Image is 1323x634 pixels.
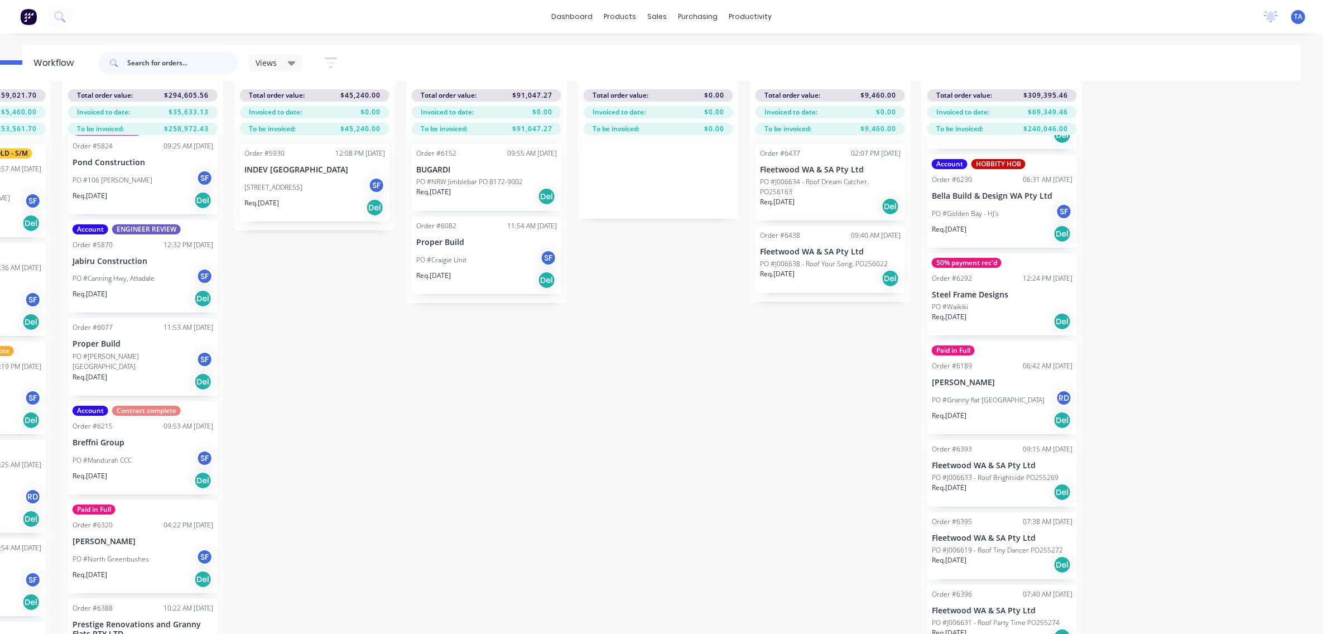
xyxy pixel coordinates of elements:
div: Del [194,472,212,489]
div: Contract complete [112,406,181,416]
div: Order #6388 [73,603,113,613]
div: Order #5824 [73,141,113,151]
p: BUGARDI [416,165,557,175]
div: Del [1053,126,1071,144]
span: Total order value: [936,90,992,100]
p: Proper Build [416,238,557,247]
div: SF [196,549,213,565]
p: PO #106 [PERSON_NAME] [73,175,152,185]
p: Req. [DATE] [416,187,451,197]
div: SF [196,450,213,467]
div: ENGINEER REVIEW [112,224,181,234]
span: $309,395.46 [1023,90,1068,100]
div: HOBBITY HOB [971,159,1026,169]
div: Order #639309:15 AM [DATE]Fleetwood WA & SA Pty LtdPO #J006633 - Roof Brightside PO255269Req.[DAT... [927,440,1077,507]
div: purchasing [672,8,723,25]
span: To be invoiced: [936,124,983,134]
span: $0.00 [876,107,896,117]
div: 09:55 AM [DATE] [507,148,557,158]
div: SF [196,351,213,368]
div: RD [25,488,41,505]
p: Req. [DATE] [416,271,451,281]
div: Order #5870 [73,240,113,250]
span: $9,460.00 [860,124,896,134]
div: SF [25,571,41,588]
span: Invoiced to date: [249,107,302,117]
p: PO #Craigie Unit [416,255,466,265]
div: Workflow [33,56,79,70]
p: PO #Granny flat [GEOGRAPHIC_DATA] [932,395,1045,405]
p: Jabiru Construction [73,257,213,266]
p: [PERSON_NAME] [73,537,213,546]
div: Order #6215 [73,421,113,431]
div: SF [25,390,41,406]
span: $91,047.27 [512,124,552,134]
p: Req. [DATE] [73,570,107,580]
p: PO #North Greenbushes [73,554,149,564]
span: $240,046.00 [1023,124,1068,134]
div: Del [538,188,556,205]
span: Invoiced to date: [936,107,989,117]
p: INDEV [GEOGRAPHIC_DATA] [244,165,385,175]
div: Del [1053,483,1071,501]
span: Total order value: [764,90,820,100]
p: Fleetwood WA & SA Pty Ltd [760,247,901,257]
div: Account [73,224,108,234]
div: Order #643702:07 PM [DATE]Fleetwood WA & SA Pty LtdPO #J006634 - Roof Dream Catcher. PO256163Req.... [756,144,905,220]
div: Del [194,570,212,588]
div: Order #643809:40 AM [DATE]Fleetwood WA & SA Pty LtdPO #J006638 - Roof Your Song. PO256022Req.[DAT... [756,226,905,293]
div: 50% payment rec'dOrder #582409:25 AM [DATE]Pond ConstructionPO #106 [PERSON_NAME]SFReq.[DATE]Del [68,121,218,214]
span: Total order value: [249,90,305,100]
div: SF [368,177,385,194]
div: Del [194,191,212,209]
span: Invoiced to date: [593,107,646,117]
div: 04:22 PM [DATE] [163,520,213,530]
span: $69,349.46 [1028,107,1068,117]
div: AccountHOBBITY HOBOrder #623006:31 AM [DATE]Bella Build & Design WA Pty LtdPO #Golden Bay - HJ'sS... [927,155,1077,248]
div: sales [642,8,672,25]
div: Del [1053,313,1071,330]
div: Order #6393 [932,444,972,454]
span: $0.00 [704,90,724,100]
p: [STREET_ADDRESS] [244,182,302,193]
p: Req. [DATE] [932,411,966,421]
p: [PERSON_NAME] [932,378,1072,387]
div: 09:40 AM [DATE] [851,230,901,241]
div: Order #5930 [244,148,285,158]
span: Invoiced to date: [764,107,817,117]
p: PO #J006633 - Roof Brightside PO255269 [932,473,1059,483]
div: Del [882,270,899,287]
div: Order #6082 [416,221,456,231]
div: Order #608211:54 AM [DATE]Proper BuildPO #Craigie UnitSFReq.[DATE]Del [412,217,561,294]
div: Del [22,593,40,611]
div: Order #615209:55 AM [DATE]BUGARDIPO #NRW Jimblebar PO 8172-9002Req.[DATE]Del [412,144,561,211]
div: Del [194,373,212,391]
div: SF [196,268,213,285]
span: To be invoiced: [421,124,468,134]
p: Req. [DATE] [244,198,279,208]
span: Total order value: [421,90,477,100]
div: Order #6396 [932,589,972,599]
span: To be invoiced: [593,124,639,134]
span: To be invoiced: [77,124,124,134]
span: To be invoiced: [764,124,811,134]
p: Req. [DATE] [73,191,107,201]
span: $91,047.27 [512,90,552,100]
div: Del [22,411,40,429]
span: $0.00 [704,124,724,134]
div: Order #6320 [73,520,113,530]
div: Order #6077 [73,323,113,333]
p: Steel Frame Designs [932,290,1072,300]
span: $9,460.00 [860,90,896,100]
p: PO #Golden Bay - HJ's [932,209,999,219]
div: 07:40 AM [DATE] [1023,589,1072,599]
div: Order #6292 [932,273,972,284]
p: Pond Construction [73,158,213,167]
div: Paid in FullOrder #618906:42 AM [DATE][PERSON_NAME]PO #Granny flat [GEOGRAPHIC_DATA]RDReq.[DATE]Del [927,341,1077,434]
p: Bella Build & Design WA Pty Ltd [932,191,1072,201]
div: RD [1056,390,1072,406]
div: 02:07 PM [DATE] [851,148,901,158]
input: Search for orders... [127,52,238,74]
span: $294,605.56 [164,90,209,100]
div: 50% payment rec'd [932,258,1002,268]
